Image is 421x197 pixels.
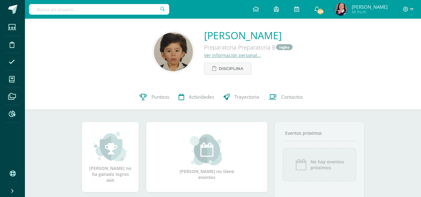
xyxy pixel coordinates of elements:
[219,63,243,74] span: Disciplina
[204,52,261,58] a: Ver información personal...
[204,63,251,75] a: Disciplina
[264,85,308,110] a: Contactos
[93,131,127,162] img: achievement_small.png
[189,94,214,101] span: Actividades
[190,134,224,165] img: event_small.png
[352,4,388,10] span: [PERSON_NAME]
[135,85,174,110] a: Punteos
[204,42,293,52] div: Preparatoria Preparatoria B
[176,134,238,180] div: [PERSON_NAME] no tiene eventos
[317,8,324,15] span: 286
[276,44,293,50] a: Ingles
[295,158,307,171] img: event_icon.png
[310,159,344,171] span: No hay eventos próximos
[88,131,132,183] div: [PERSON_NAME] no ha ganado logros aún
[352,9,388,15] span: Mi Perfil
[174,85,219,110] a: Actividades
[29,4,169,15] input: Busca un usuario...
[154,32,193,71] img: fea82b8ac89adaee57adcc06f0fcdbee.png
[281,94,303,101] span: Contactos
[335,3,347,16] img: ff0f9ace4d1c23045c539ed074e89c73.png
[283,130,356,136] div: Eventos próximos
[234,94,259,101] span: Trayectoria
[219,85,264,110] a: Trayectoria
[151,94,169,101] span: Punteos
[204,29,293,42] a: [PERSON_NAME]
